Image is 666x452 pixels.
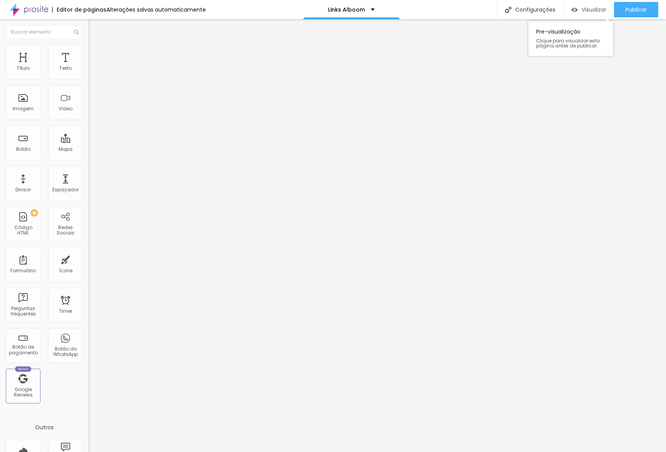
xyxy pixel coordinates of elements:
div: Ícone [59,268,72,273]
img: Icone [74,30,79,34]
span: Visualizar [582,7,606,13]
div: Botão [16,147,30,152]
iframe: Editor [89,19,666,452]
div: Título [17,66,30,71]
div: Texto [59,66,72,71]
div: Pre-visualização [528,21,613,56]
div: Alterações salvas automaticamente [106,7,206,12]
div: Código HTML [8,225,38,236]
img: view-1.svg [571,7,578,13]
span: Clique para visualizar esta página antes de publicar. [536,38,605,48]
div: Mapa [59,147,72,152]
div: Redes Sociais [50,225,81,236]
div: Botão de pagamento [8,344,38,356]
button: Visualizar [563,2,614,17]
button: Publicar [614,2,658,17]
div: Divisor [15,187,31,192]
div: Formulário [10,268,36,273]
p: Links Alboom [328,7,365,12]
div: Perguntas frequentes [8,306,38,317]
div: Timer [59,309,72,314]
div: Vídeo [59,106,72,111]
div: Imagem [13,106,34,111]
div: Editor de páginas [52,7,106,12]
div: Novo [15,366,32,372]
div: Espaçador [52,187,79,192]
input: Buscar elemento [6,25,83,39]
div: Botão do WhatsApp [50,346,81,358]
img: Icone [505,7,511,13]
div: Google Reviews [8,387,38,398]
span: Publicar [626,7,647,13]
